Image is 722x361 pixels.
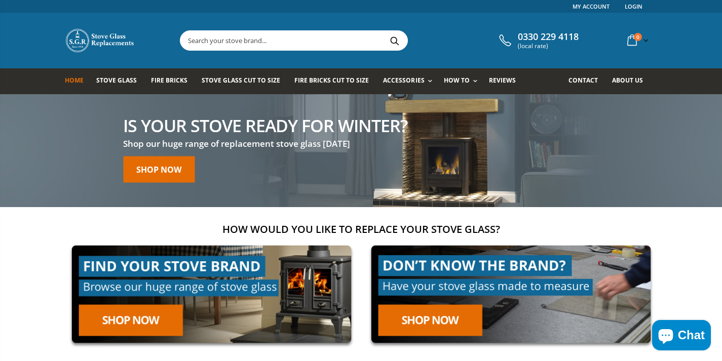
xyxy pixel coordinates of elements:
[623,30,651,50] a: 0
[383,76,424,85] span: Accessories
[444,68,482,94] a: How To
[151,68,195,94] a: Fire Bricks
[65,222,658,236] h2: How would you like to replace your stove glass?
[123,117,407,134] h2: Is your stove ready for winter?
[384,31,406,50] button: Search
[489,76,516,85] span: Reviews
[497,31,579,50] a: 0330 229 4118 (local rate)
[518,43,579,50] span: (local rate)
[65,68,91,94] a: Home
[65,76,84,85] span: Home
[65,238,358,350] img: find-your-brand-cta_9b334d5d-5c94-48ed-825f-d7972bbdebd0.jpg
[151,76,187,85] span: Fire Bricks
[96,76,137,85] span: Stove Glass
[383,68,437,94] a: Accessories
[180,31,521,50] input: Search your stove brand...
[65,28,136,53] img: Stove Glass Replacement
[294,68,376,94] a: Fire Bricks Cut To Size
[96,68,144,94] a: Stove Glass
[612,76,643,85] span: About us
[123,156,195,183] a: Shop now
[649,320,714,353] inbox-online-store-chat: Shopify online store chat
[568,68,605,94] a: Contact
[202,68,288,94] a: Stove Glass Cut To Size
[634,33,642,41] span: 0
[123,138,407,150] h3: Shop our huge range of replacement stove glass [DATE]
[612,68,651,94] a: About us
[364,238,658,350] img: made-to-measure-cta_2cd95ceb-d519-4648-b0cf-d2d338fdf11f.jpg
[202,76,280,85] span: Stove Glass Cut To Size
[489,68,523,94] a: Reviews
[444,76,470,85] span: How To
[518,31,579,43] span: 0330 229 4118
[294,76,369,85] span: Fire Bricks Cut To Size
[568,76,598,85] span: Contact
